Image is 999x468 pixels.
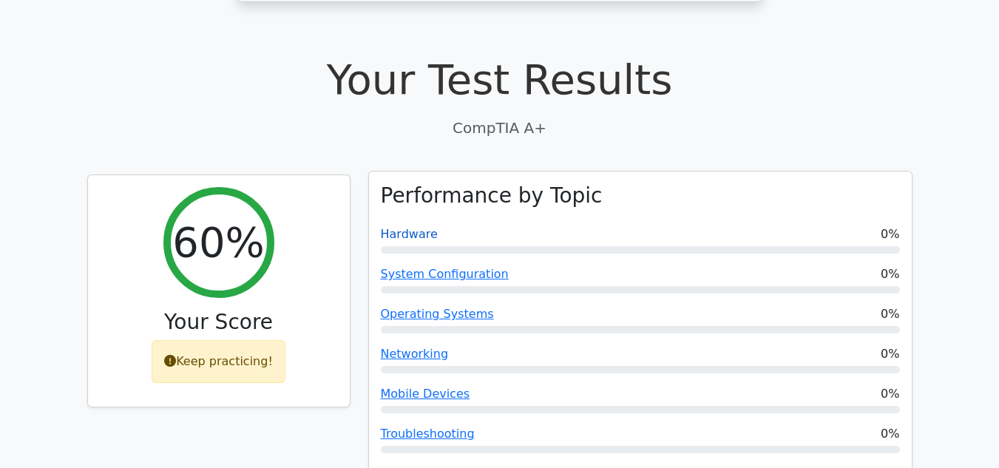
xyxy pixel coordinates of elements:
span: 0% [881,345,899,363]
a: Troubleshooting [381,427,475,441]
a: Mobile Devices [381,387,470,401]
a: Operating Systems [381,307,494,321]
a: System Configuration [381,267,509,281]
h3: Performance by Topic [381,183,603,208]
span: 0% [881,425,899,443]
p: CompTIA A+ [87,117,912,139]
span: 0% [881,385,899,403]
div: Keep practicing! [152,340,285,383]
a: Networking [381,347,449,361]
h1: Your Test Results [87,55,912,104]
span: 0% [881,265,899,283]
span: 0% [881,225,899,243]
a: Hardware [381,227,438,241]
h3: Your Score [100,310,338,335]
h2: 60% [172,217,264,267]
span: 0% [881,305,899,323]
